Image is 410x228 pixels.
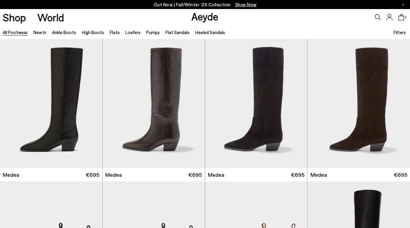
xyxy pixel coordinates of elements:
[398,14,404,21] a: 0
[37,12,64,23] a: World
[3,30,28,35] a: All Footwear
[310,171,327,179] span: Medea
[165,30,190,35] a: Flat Sandals
[105,171,122,179] span: Medea
[103,39,205,168] img: Medea Knee-High Boots
[307,39,410,168] img: Medea Suede Knee-High Boots
[33,30,46,35] a: New In
[52,30,76,35] a: Ankle Boots
[125,30,140,35] a: Loafers
[235,2,257,7] span: Navigate to /collections/new-in
[3,12,26,23] a: Shop
[205,39,307,168] img: Medea Suede Knee-High Boots
[86,171,99,179] span: €695
[82,30,104,35] a: High Boots
[291,171,304,179] span: €695
[404,16,407,19] span: 0
[191,10,218,23] a: Aeyde
[205,168,307,182] a: Medea €695
[3,171,19,179] span: Medea
[393,30,406,35] span: Filters
[195,30,225,35] a: Heeled Sandals
[110,30,120,35] a: Flats
[307,168,410,182] a: Medea €695
[103,168,205,182] a: Medea €695
[154,1,257,8] p: Out Now | Fall/Winter ‘25 Collection
[208,171,224,179] span: Medea
[394,171,407,179] span: €695
[146,30,160,35] a: Pumps
[188,171,202,179] span: €695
